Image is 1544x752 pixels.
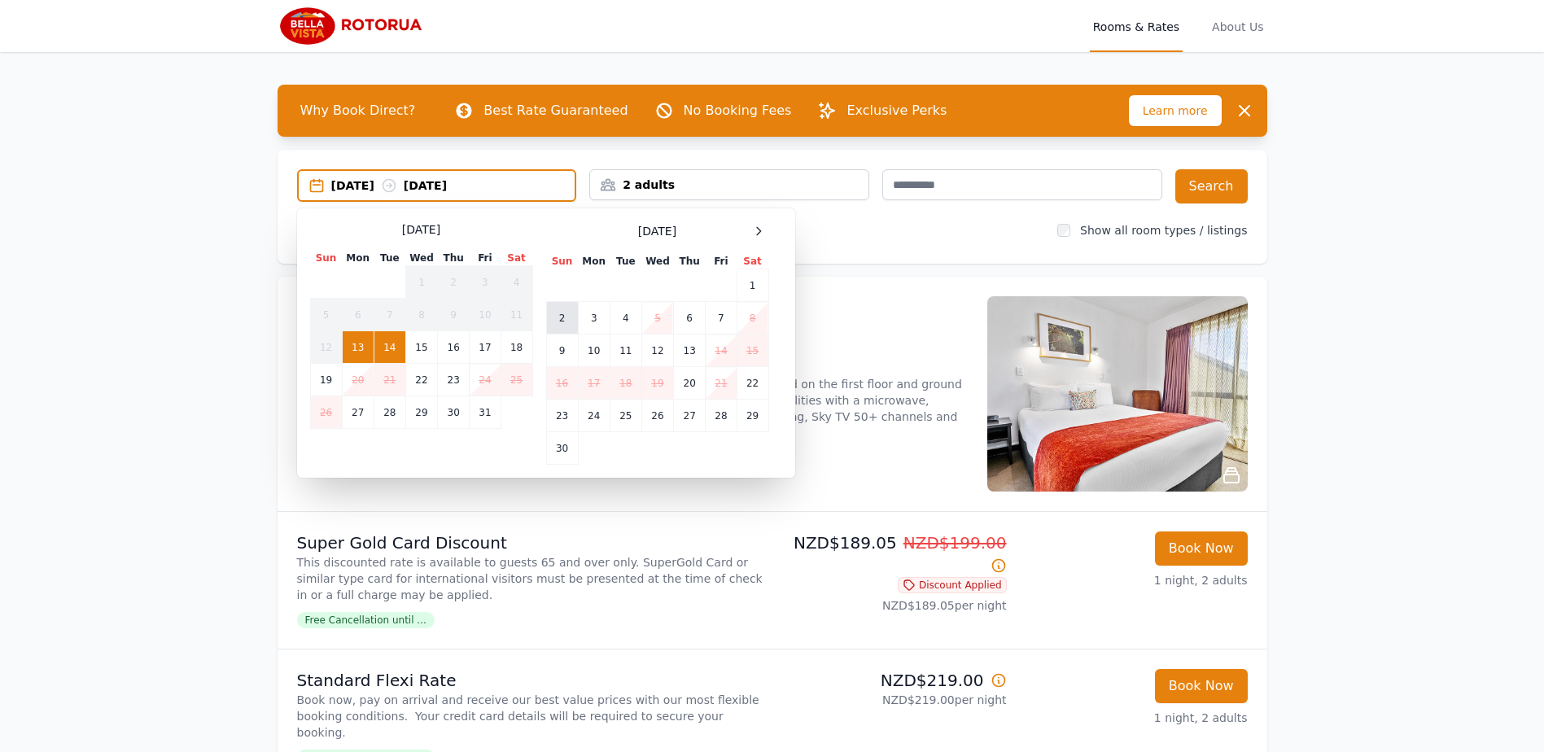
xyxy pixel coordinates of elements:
span: [DATE] [402,221,440,238]
td: 14 [374,331,405,364]
td: 10 [578,334,610,367]
p: NZD$219.00 [779,669,1007,692]
td: 16 [438,331,470,364]
td: 16 [546,367,578,400]
td: 6 [674,302,706,334]
td: 17 [470,331,501,364]
td: 13 [674,334,706,367]
td: 1 [737,269,768,302]
td: 2 [546,302,578,334]
p: This discounted rate is available to guests 65 and over only. SuperGold Card or similar type card... [297,554,766,603]
td: 19 [310,364,342,396]
td: 9 [438,299,470,331]
span: NZD$199.00 [903,533,1007,553]
td: 29 [737,400,768,432]
td: 12 [641,334,673,367]
span: Discount Applied [898,577,1007,593]
th: Sun [310,251,342,266]
th: Wed [405,251,437,266]
span: Free Cancellation until ... [297,612,435,628]
td: 22 [405,364,437,396]
td: 10 [470,299,501,331]
td: 3 [578,302,610,334]
td: 1 [405,266,437,299]
td: 28 [374,396,405,429]
td: 30 [546,432,578,465]
button: Book Now [1155,531,1248,566]
p: Super Gold Card Discount [297,531,766,554]
td: 21 [706,367,737,400]
td: 4 [610,302,641,334]
span: Why Book Direct? [287,94,429,127]
td: 25 [610,400,641,432]
th: Tue [374,251,405,266]
td: 11 [610,334,641,367]
td: 26 [641,400,673,432]
td: 27 [342,396,374,429]
td: 8 [737,302,768,334]
td: 23 [546,400,578,432]
label: Show all room types / listings [1080,224,1247,237]
td: 30 [438,396,470,429]
td: 14 [706,334,737,367]
td: 25 [501,364,532,396]
button: Search [1175,169,1248,203]
td: 23 [438,364,470,396]
td: 9 [546,334,578,367]
p: Book now, pay on arrival and receive our best value prices with our most flexible booking conditi... [297,692,766,741]
p: No Booking Fees [684,101,792,120]
td: 28 [706,400,737,432]
td: 5 [641,302,673,334]
button: Book Now [1155,669,1248,703]
td: 11 [501,299,532,331]
td: 18 [610,367,641,400]
td: 17 [578,367,610,400]
td: 20 [342,364,374,396]
td: 24 [470,364,501,396]
td: 26 [310,396,342,429]
td: 2 [438,266,470,299]
th: Wed [641,254,673,269]
th: Sat [737,254,768,269]
img: Bella Vista Rotorua [278,7,435,46]
th: Mon [578,254,610,269]
span: Learn more [1129,95,1222,126]
div: 2 adults [590,177,868,193]
th: Sun [546,254,578,269]
td: 5 [310,299,342,331]
td: 24 [578,400,610,432]
td: 22 [737,367,768,400]
td: 3 [470,266,501,299]
p: NZD$219.00 per night [779,692,1007,708]
p: Standard Flexi Rate [297,669,766,692]
p: Exclusive Perks [846,101,947,120]
td: 19 [641,367,673,400]
span: [DATE] [638,223,676,239]
td: 29 [405,396,437,429]
p: NZD$189.05 per night [779,597,1007,614]
th: Tue [610,254,641,269]
td: 7 [374,299,405,331]
td: 27 [674,400,706,432]
td: 21 [374,364,405,396]
th: Thu [674,254,706,269]
td: 20 [674,367,706,400]
td: 4 [501,266,532,299]
td: 12 [310,331,342,364]
td: 15 [405,331,437,364]
p: Best Rate Guaranteed [483,101,628,120]
th: Thu [438,251,470,266]
td: 13 [342,331,374,364]
td: 18 [501,331,532,364]
td: 7 [706,302,737,334]
th: Sat [501,251,532,266]
p: 1 night, 2 adults [1020,572,1248,588]
p: 1 night, 2 adults [1020,710,1248,726]
th: Mon [342,251,374,266]
td: 15 [737,334,768,367]
td: 31 [470,396,501,429]
th: Fri [470,251,501,266]
div: [DATE] [DATE] [331,177,575,194]
td: 8 [405,299,437,331]
td: 6 [342,299,374,331]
